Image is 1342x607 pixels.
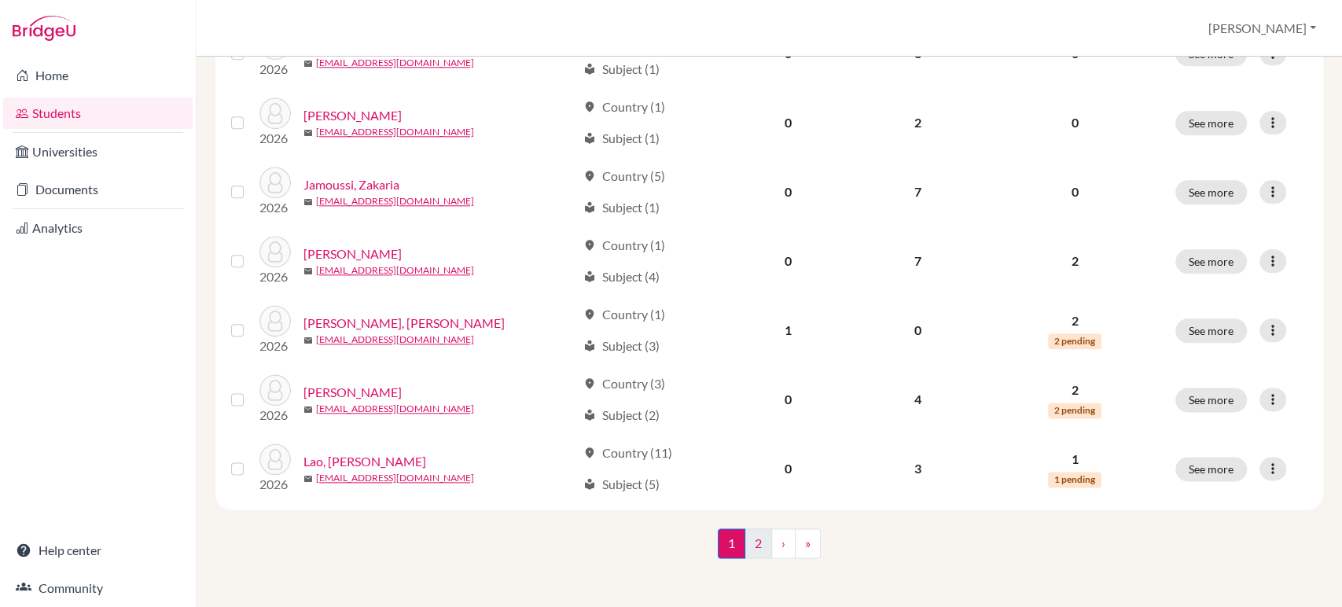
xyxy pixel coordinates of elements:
[851,365,984,434] td: 4
[583,308,596,321] span: location_on
[303,106,402,125] a: [PERSON_NAME]
[993,450,1156,469] p: 1
[316,263,474,278] a: [EMAIL_ADDRESS][DOMAIN_NAME]
[583,409,596,421] span: local_library
[583,167,665,186] div: Country (5)
[1175,457,1247,481] button: See more
[583,406,660,425] div: Subject (2)
[303,267,313,276] span: mail
[1175,249,1247,274] button: See more
[3,535,193,566] a: Help center
[583,201,596,214] span: local_library
[583,337,660,355] div: Subject (3)
[303,128,313,138] span: mail
[851,88,984,157] td: 2
[718,528,821,571] nav: ...
[316,194,474,208] a: [EMAIL_ADDRESS][DOMAIN_NAME]
[3,212,193,244] a: Analytics
[303,405,313,414] span: mail
[259,236,291,267] img: Jenkins, Henry
[583,478,596,491] span: local_library
[1175,318,1247,343] button: See more
[1175,111,1247,135] button: See more
[583,447,596,459] span: location_on
[583,443,672,462] div: Country (11)
[993,113,1156,132] p: 0
[583,198,660,217] div: Subject (1)
[259,60,291,79] p: 2026
[3,60,193,91] a: Home
[303,474,313,484] span: mail
[583,132,596,145] span: local_library
[259,443,291,475] img: Lao, Paradis
[725,226,851,296] td: 0
[993,311,1156,330] p: 2
[3,136,193,167] a: Universities
[725,434,851,503] td: 0
[303,197,313,207] span: mail
[583,236,665,255] div: Country (1)
[851,296,984,365] td: 0
[771,528,796,558] a: ›
[259,167,291,198] img: Jamoussi, Zakaria
[583,305,665,324] div: Country (1)
[3,97,193,129] a: Students
[316,56,474,70] a: [EMAIL_ADDRESS][DOMAIN_NAME]
[303,245,402,263] a: [PERSON_NAME]
[1175,180,1247,204] button: See more
[583,239,596,252] span: location_on
[718,528,745,558] span: 1
[259,305,291,337] img: Kabbaj, Mohammed Abdelmalek
[316,402,474,416] a: [EMAIL_ADDRESS][DOMAIN_NAME]
[13,16,75,41] img: Bridge-U
[583,60,660,79] div: Subject (1)
[259,198,291,217] p: 2026
[259,129,291,148] p: 2026
[583,129,660,148] div: Subject (1)
[303,175,399,194] a: Jamoussi, Zakaria
[3,572,193,604] a: Community
[259,267,291,286] p: 2026
[303,314,505,333] a: [PERSON_NAME], [PERSON_NAME]
[725,157,851,226] td: 0
[583,63,596,75] span: local_library
[725,365,851,434] td: 0
[583,101,596,113] span: location_on
[303,59,313,68] span: mail
[1048,472,1101,487] span: 1 pending
[583,97,665,116] div: Country (1)
[1201,13,1323,43] button: [PERSON_NAME]
[851,434,984,503] td: 3
[303,336,313,345] span: mail
[1048,403,1101,418] span: 2 pending
[583,340,596,352] span: local_library
[259,406,291,425] p: 2026
[851,226,984,296] td: 7
[993,252,1156,270] p: 2
[583,377,596,390] span: location_on
[316,125,474,139] a: [EMAIL_ADDRESS][DOMAIN_NAME]
[583,374,665,393] div: Country (3)
[725,296,851,365] td: 1
[745,528,772,558] a: 2
[303,452,426,471] a: Lao, [PERSON_NAME]
[1048,333,1101,349] span: 2 pending
[993,182,1156,201] p: 0
[3,174,193,205] a: Documents
[851,157,984,226] td: 7
[259,475,291,494] p: 2026
[1175,388,1247,412] button: See more
[316,471,474,485] a: [EMAIL_ADDRESS][DOMAIN_NAME]
[583,267,660,286] div: Subject (4)
[259,374,291,406] img: Laha, Anushka
[583,270,596,283] span: local_library
[583,475,660,494] div: Subject (5)
[993,381,1156,399] p: 2
[583,170,596,182] span: location_on
[303,383,402,402] a: [PERSON_NAME]
[259,97,291,129] img: Hendah, Mohamed
[795,528,821,558] a: »
[259,337,291,355] p: 2026
[316,333,474,347] a: [EMAIL_ADDRESS][DOMAIN_NAME]
[725,88,851,157] td: 0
